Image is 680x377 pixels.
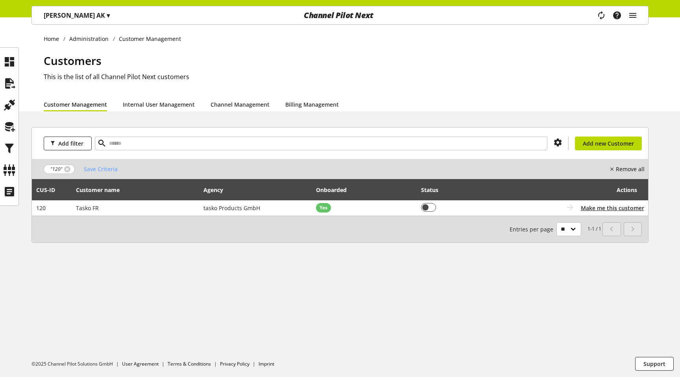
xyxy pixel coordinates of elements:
a: Home [44,35,63,43]
a: Privacy Policy [220,360,249,367]
span: Entries per page [510,225,556,233]
span: "120" [50,166,63,173]
a: Add new Customer [575,137,642,150]
a: Internal User Management [123,100,195,109]
span: Save Criteria [84,165,118,173]
a: Imprint [259,360,274,367]
a: Billing Management [285,100,339,109]
div: Onboarded [316,186,355,194]
button: Make me this customer [581,204,644,212]
a: Administration [65,35,113,43]
a: Customer Management [44,100,107,109]
div: Customer name [76,186,128,194]
span: Support [643,360,665,368]
a: Terms & Conditions [168,360,211,367]
span: Tasko FR [76,204,99,212]
div: Status [421,186,446,194]
a: User Agreement [122,360,159,367]
nav: main navigation [31,6,649,25]
span: Add filter [58,139,83,148]
h2: This is the list of all Channel Pilot Next customers [44,72,649,81]
span: ▾ [107,11,110,20]
span: Add new Customer [583,139,634,148]
li: ©2025 Channel Pilot Solutions GmbH [31,360,122,368]
div: Actions [503,182,637,198]
span: Yes [320,204,327,211]
span: Customers [44,53,102,68]
div: CUS-⁠ID [36,186,63,194]
div: Agency [203,186,231,194]
span: 120 [36,204,46,212]
p: [PERSON_NAME] AK [44,11,110,20]
a: Channel Management [211,100,270,109]
small: 1-1 / 1 [510,222,601,236]
span: tasko Products GmbH [203,204,260,212]
button: Support [635,357,674,371]
nobr: Remove all [616,165,645,173]
button: Save Criteria [78,162,124,176]
button: Add filter [44,137,92,150]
